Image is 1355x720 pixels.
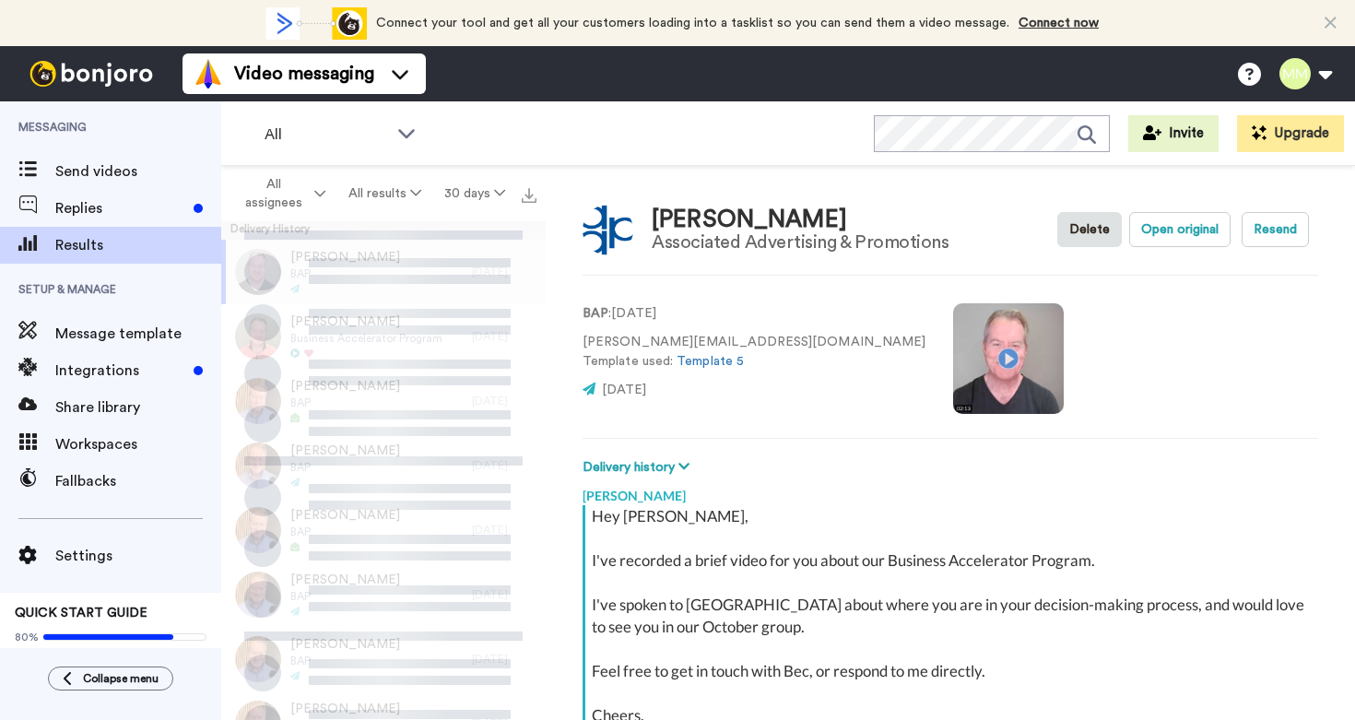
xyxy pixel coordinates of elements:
span: Message template [55,323,221,345]
span: BAP [290,460,400,475]
button: All results [337,177,433,210]
span: Send videos [55,160,221,183]
a: [PERSON_NAME]BAP[DATE] [221,562,546,627]
span: [PERSON_NAME] [290,571,400,589]
div: [DATE] [472,265,536,279]
button: Invite [1128,115,1219,152]
span: Workspaces [55,433,221,455]
img: 2ac30b1f-5b1b-4065-b1a7-441bf86bb740-thumb.jpg [235,636,281,682]
span: Collapse menu [83,671,159,686]
span: [PERSON_NAME] [290,313,442,331]
span: BAP [290,266,400,281]
button: Export all results that match these filters now. [516,180,542,207]
a: [PERSON_NAME]BAP[DATE] [221,369,546,433]
span: [PERSON_NAME] [290,248,400,266]
span: [PERSON_NAME] [290,700,400,718]
strong: BAP [583,307,608,320]
div: animation [265,7,367,40]
button: Delivery history [583,457,695,478]
span: 80% [15,630,39,644]
span: BAP [290,654,400,668]
img: Image of Natalie Bell [583,205,633,255]
span: [PERSON_NAME] [290,377,400,395]
span: Share library [55,396,221,419]
span: [PERSON_NAME] [290,442,400,460]
img: f9a1e324-c8c7-4048-83d6-9f91b00c71e4-thumb.jpg [235,249,281,295]
img: 436ce7f5-54fd-459a-9809-878da3eca7d8-thumb.jpg [235,572,281,618]
img: bb0f3d4e-8ffa-45df-bc7d-8f04b68115da-thumb.jpg [235,507,281,553]
div: [DATE] [472,394,536,408]
div: [DATE] [472,458,536,473]
img: bj-logo-header-white.svg [22,61,160,87]
button: Upgrade [1237,115,1344,152]
span: BAP [290,525,400,539]
a: [PERSON_NAME]BAP[DATE] [221,240,546,304]
button: Resend [1242,212,1309,247]
div: [DATE] [472,587,536,602]
p: [PERSON_NAME][EMAIL_ADDRESS][DOMAIN_NAME] Template used: [583,333,925,372]
button: Collapse menu [48,667,173,690]
img: 9e043665-3c67-4435-8631-b63694811130-thumb.jpg [235,313,281,360]
a: [PERSON_NAME]Business Accelerator Program[DATE] [221,304,546,369]
button: 30 days [432,177,516,210]
span: [PERSON_NAME] [290,635,400,654]
img: vm-color.svg [194,59,223,89]
button: Delete [1057,212,1122,247]
a: [PERSON_NAME]BAP[DATE] [221,433,546,498]
div: [DATE] [472,523,536,537]
span: Business Accelerator Program [290,331,442,346]
span: [DATE] [602,384,646,396]
p: : [DATE] [583,304,925,324]
div: [PERSON_NAME] [652,207,948,233]
a: [PERSON_NAME]BAP[DATE] [221,498,546,562]
span: [PERSON_NAME] [290,506,400,525]
span: Settings [55,545,221,567]
div: [DATE] [472,329,536,344]
span: QUICK START GUIDE [15,607,147,620]
span: All assignees [236,175,311,212]
span: Replies [55,197,186,219]
a: [PERSON_NAME]BAP[DATE] [221,627,546,691]
img: export.svg [522,188,536,203]
div: [DATE] [472,652,536,667]
img: 774417e3-27aa-4421-8160-8d542b8b9639-thumb.jpg [235,443,281,489]
span: BAP [290,589,400,604]
img: 893ae91c-3848-48b6-8279-fd8ea590b3cd-thumb.jpg [235,378,281,424]
div: [PERSON_NAME] [583,478,1318,505]
span: All [265,124,388,146]
span: Fallbacks [55,470,221,492]
div: Delivery History [221,221,546,240]
button: All assignees [225,168,337,219]
span: Connect your tool and get all your customers loading into a tasklist so you can send them a video... [376,17,1009,30]
a: Connect now [1019,17,1099,30]
span: Video messaging [234,61,374,87]
button: Open original [1129,212,1231,247]
a: Template 5 [677,355,744,368]
div: Associated Advertising & Promotions [652,232,948,253]
span: BAP [290,395,400,410]
span: Results [55,234,221,256]
span: Integrations [55,360,186,382]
